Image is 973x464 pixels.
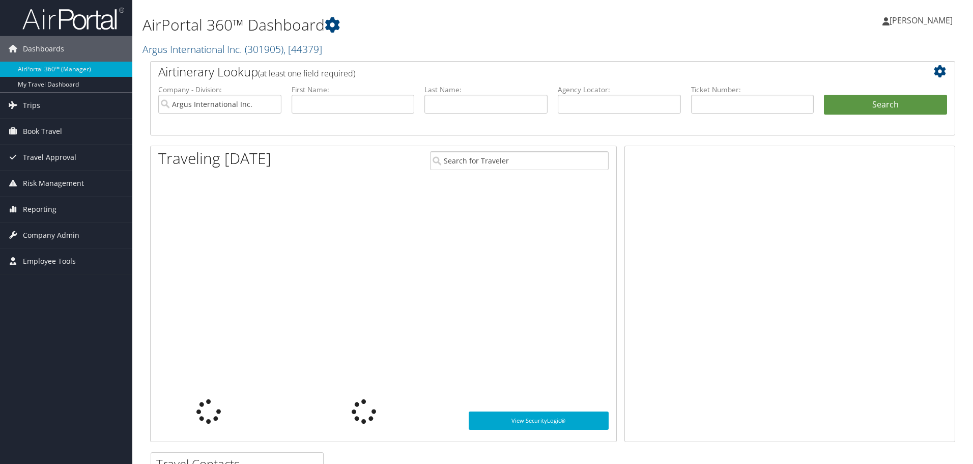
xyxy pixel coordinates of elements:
h1: AirPortal 360™ Dashboard [142,14,690,36]
a: View SecurityLogic® [469,412,609,430]
label: Last Name: [424,85,548,95]
span: , [ 44379 ] [283,42,322,56]
button: Search [824,95,947,115]
span: Employee Tools [23,249,76,274]
span: Travel Approval [23,145,76,170]
span: (at least one field required) [258,68,355,79]
span: Book Travel [23,119,62,144]
span: Company Admin [23,223,79,248]
h2: Airtinerary Lookup [158,63,880,80]
a: [PERSON_NAME] [882,5,963,36]
input: Search for Traveler [430,151,609,170]
a: Argus International Inc. [142,42,322,56]
label: Company - Division: [158,85,281,95]
h1: Traveling [DATE] [158,148,271,169]
span: [PERSON_NAME] [890,15,953,26]
label: Agency Locator: [558,85,681,95]
span: ( 301905 ) [245,42,283,56]
label: Ticket Number: [691,85,814,95]
span: Risk Management [23,171,84,196]
img: airportal-logo.png [22,7,124,31]
span: Trips [23,93,40,118]
span: Reporting [23,197,56,222]
span: Dashboards [23,36,64,62]
label: First Name: [292,85,415,95]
